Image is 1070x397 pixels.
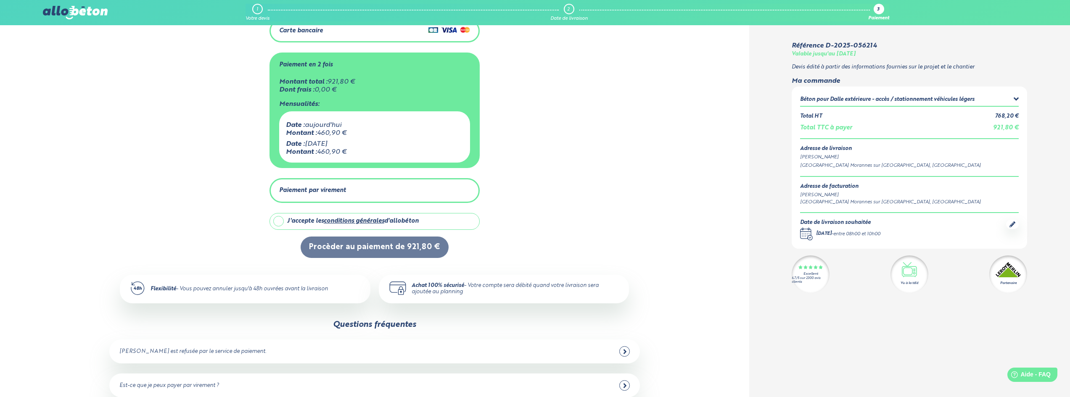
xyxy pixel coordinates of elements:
[995,113,1019,120] div: 768,20 €
[287,218,419,225] div: J'accepte les d'allobéton
[286,141,305,147] span: Date :
[792,51,856,58] div: Valable jusqu'au [DATE]
[43,6,108,19] img: allobéton
[816,231,832,238] div: [DATE]
[279,187,346,194] div: Paiement par virement
[800,97,975,103] div: Béton pour Dalle extérieure - accès / stationnement véhicules légers
[286,140,463,148] div: [DATE]
[800,154,1019,161] div: [PERSON_NAME]
[256,7,258,12] div: 1
[800,192,981,199] div: [PERSON_NAME]
[792,42,877,50] div: Référence D-2025-056214
[1000,281,1017,286] div: Partenaire
[279,61,333,68] div: Paiement en 2 fois
[800,199,981,206] div: [GEOGRAPHIC_DATA] Morannes sur [GEOGRAPHIC_DATA], [GEOGRAPHIC_DATA]
[279,86,470,94] div: 0,00 €
[333,320,416,329] div: Questions fréquentes
[279,79,328,85] span: Montant total :
[995,364,1061,388] iframe: Help widget launcher
[993,125,1019,131] span: 921,80 €
[800,184,981,190] div: Adresse de facturation
[901,281,918,286] div: Vu à la télé
[286,130,317,137] span: Montant :
[286,121,463,129] div: aujourd'hui
[119,383,219,389] div: Est-ce que je peux payer par virement ?
[151,286,328,292] div: - Vous pouvez annuler jusqu'à 48h ouvrées avant la livraison
[279,78,470,86] div: 921,80 €
[286,148,463,156] div: 460,90 €
[246,4,269,21] a: 1 Votre devis
[286,129,463,137] div: 460,90 €
[877,7,880,13] div: 3
[151,286,176,292] strong: Flexibilité
[286,149,317,155] span: Montant :
[800,220,880,226] div: Date de livraison souhaitée
[412,283,619,295] div: - Votre compte sera débité quand votre livraison sera ajoutée au planning
[803,272,818,276] div: Excellent
[800,95,1019,105] summary: Béton pour Dalle extérieure - accès / stationnement véhicules légers
[550,16,588,21] div: Date de livraison
[868,16,889,21] div: Paiement
[246,16,269,21] div: Votre devis
[550,4,588,21] a: 2 Date de livraison
[800,113,822,120] div: Total HT
[800,162,1019,169] div: [GEOGRAPHIC_DATA] Morannes sur [GEOGRAPHIC_DATA], [GEOGRAPHIC_DATA]
[833,231,880,238] div: entre 08h00 et 10h00
[279,27,323,34] div: Carte bancaire
[286,122,305,129] span: Date :
[324,218,384,224] a: conditions générales
[279,87,314,93] span: Dont frais :
[412,283,464,288] strong: Achat 100% sécurisé
[800,146,1019,152] div: Adresse de livraison
[792,77,1027,85] div: Ma commande
[792,276,830,284] div: 4.7/5 sur 2300 avis clients
[301,237,449,258] button: Procèder au paiement de 921,80 €
[792,64,1027,71] p: Devis édité à partir des informations fournies sur le projet et le chantier
[119,349,266,355] div: [PERSON_NAME] est refusée par le service de paiement.
[279,101,320,108] span: Mensualités:
[816,231,880,238] div: -
[567,7,570,12] div: 2
[868,4,889,21] a: 3 Paiement
[428,25,470,35] img: Cartes de crédit
[800,124,852,131] div: Total TTC à payer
